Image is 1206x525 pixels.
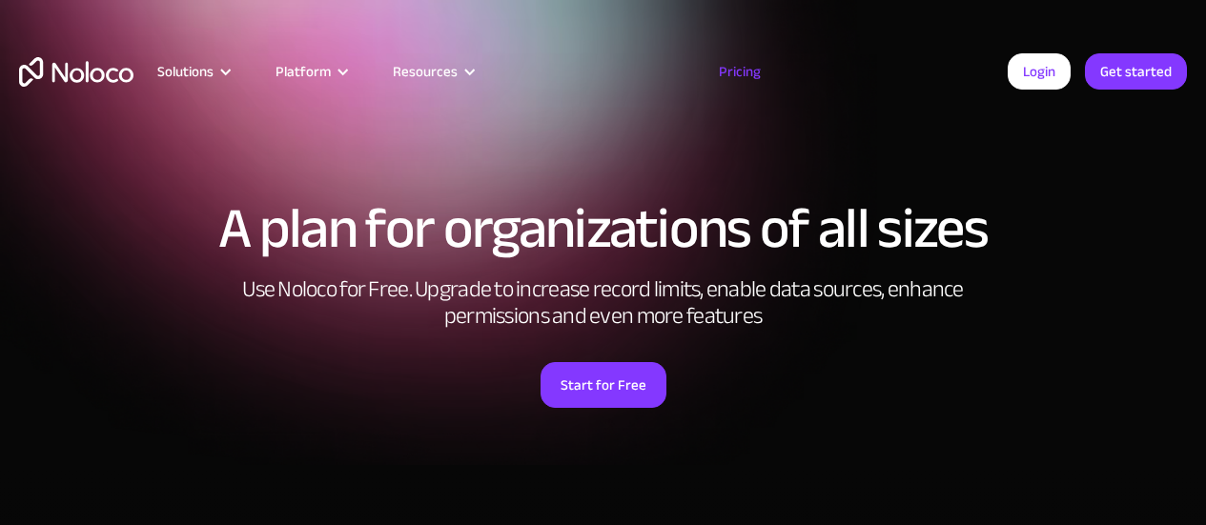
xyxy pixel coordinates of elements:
a: Login [1008,53,1071,90]
a: Pricing [695,59,785,84]
h1: A plan for organizations of all sizes [19,200,1187,257]
div: Resources [369,59,496,84]
a: home [19,57,133,87]
div: Platform [252,59,369,84]
div: Solutions [133,59,252,84]
h2: Use Noloco for Free. Upgrade to increase record limits, enable data sources, enhance permissions ... [222,276,985,330]
a: Get started [1085,53,1187,90]
div: Solutions [157,59,214,84]
div: Resources [393,59,458,84]
a: Start for Free [541,362,666,408]
div: Platform [276,59,331,84]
